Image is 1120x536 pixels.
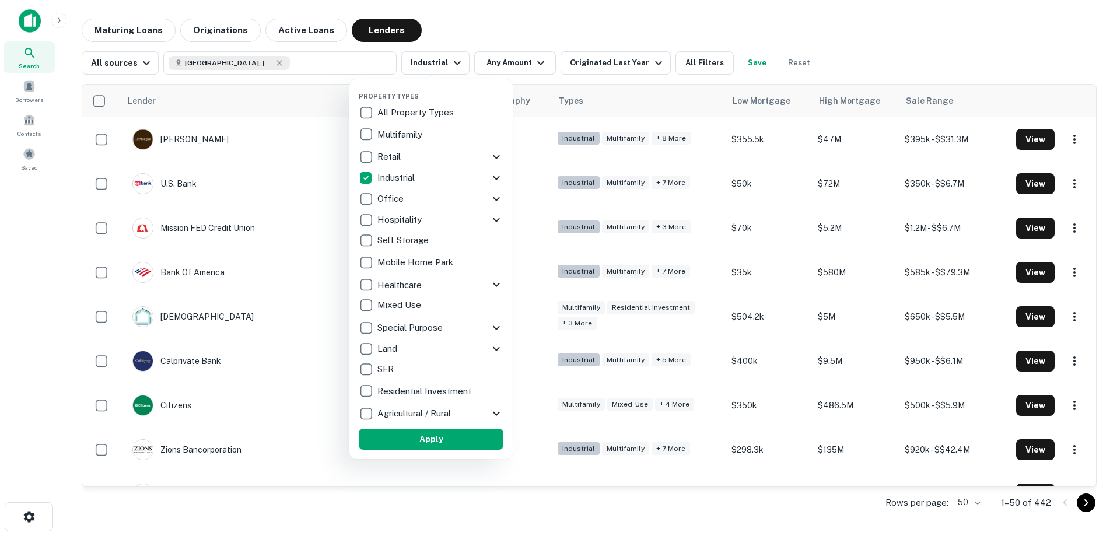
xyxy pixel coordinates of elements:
[377,278,424,292] p: Healthcare
[1062,405,1120,461] iframe: Chat Widget
[359,93,419,100] span: Property Types
[377,362,396,376] p: SFR
[377,106,456,120] p: All Property Types
[377,407,453,421] p: Agricultural / Rural
[377,298,423,312] p: Mixed Use
[377,128,425,142] p: Multifamily
[359,274,503,295] div: Healthcare
[359,338,503,359] div: Land
[377,150,403,164] p: Retail
[359,403,503,424] div: Agricultural / Rural
[359,146,503,167] div: Retail
[377,213,424,227] p: Hospitality
[377,171,417,185] p: Industrial
[377,192,406,206] p: Office
[377,233,431,247] p: Self Storage
[359,429,503,450] button: Apply
[359,188,503,209] div: Office
[359,209,503,230] div: Hospitality
[359,167,503,188] div: Industrial
[377,342,400,356] p: Land
[359,317,503,338] div: Special Purpose
[377,321,445,335] p: Special Purpose
[377,384,474,398] p: Residential Investment
[377,255,456,269] p: Mobile Home Park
